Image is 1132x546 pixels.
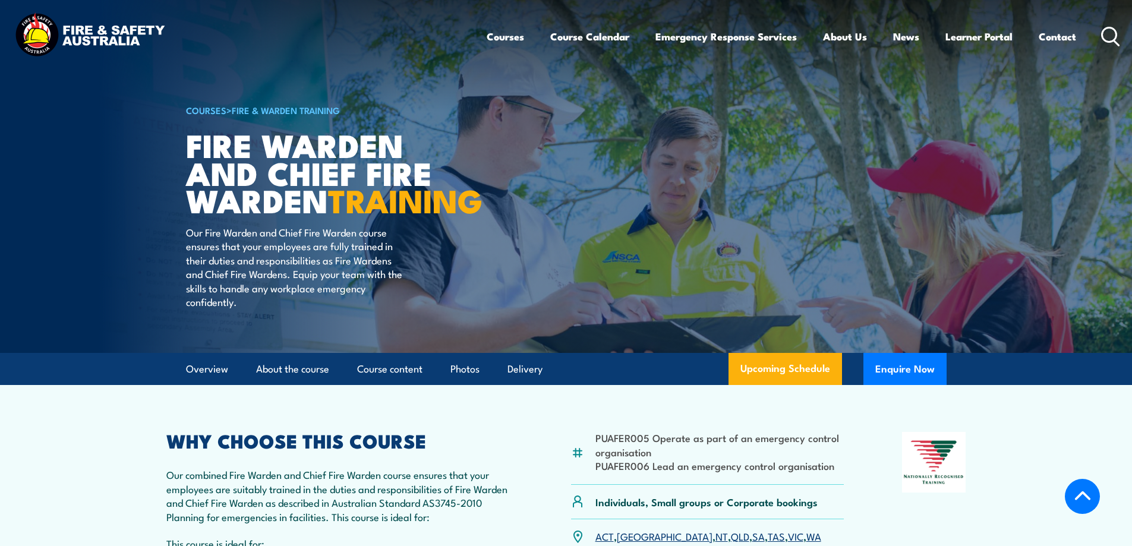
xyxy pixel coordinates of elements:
[166,432,513,449] h2: WHY CHOOSE THIS COURSE
[768,529,785,543] a: TAS
[1039,21,1076,52] a: Contact
[186,103,226,116] a: COURSES
[806,529,821,543] a: WA
[823,21,867,52] a: About Us
[186,131,480,214] h1: Fire Warden and Chief Fire Warden
[655,21,797,52] a: Emergency Response Services
[893,21,919,52] a: News
[328,175,483,224] strong: TRAINING
[507,354,543,385] a: Delivery
[863,353,947,385] button: Enquire Now
[945,21,1013,52] a: Learner Portal
[595,529,614,543] a: ACT
[166,468,513,523] p: Our combined Fire Warden and Chief Fire Warden course ensures that your employees are suitably tr...
[450,354,480,385] a: Photos
[186,225,403,308] p: Our Fire Warden and Chief Fire Warden course ensures that your employees are fully trained in the...
[357,354,422,385] a: Course content
[595,529,821,543] p: , , , , , , ,
[729,353,842,385] a: Upcoming Schedule
[902,432,966,493] img: Nationally Recognised Training logo.
[731,529,749,543] a: QLD
[487,21,524,52] a: Courses
[186,103,480,117] h6: >
[715,529,728,543] a: NT
[186,354,228,385] a: Overview
[256,354,329,385] a: About the course
[595,431,844,459] li: PUAFER005 Operate as part of an emergency control organisation
[788,529,803,543] a: VIC
[595,459,844,472] li: PUAFER006 Lead an emergency control organisation
[617,529,712,543] a: [GEOGRAPHIC_DATA]
[232,103,340,116] a: Fire & Warden Training
[752,529,765,543] a: SA
[550,21,629,52] a: Course Calendar
[595,495,818,509] p: Individuals, Small groups or Corporate bookings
